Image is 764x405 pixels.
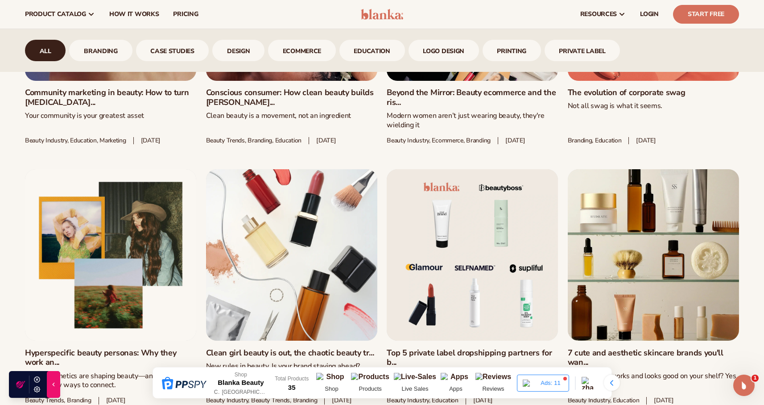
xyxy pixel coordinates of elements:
[580,11,617,18] span: resources
[25,88,196,107] a: Community marketing in beauty: How to turn [MEDICAL_DATA]...
[173,11,198,18] span: pricing
[568,397,640,405] span: Beauty industry, Education
[483,40,541,61] div: 8 / 9
[268,40,336,61] div: 5 / 9
[25,348,196,367] a: Hyperspecific beauty personas: Why they work an...
[640,11,659,18] span: LOGIN
[206,88,377,107] a: Conscious consumer: How clean beauty builds [PERSON_NAME]...
[568,88,739,98] a: The evolution of corporate swag
[212,40,264,61] div: 4 / 9
[206,397,318,405] span: beauty industry, Beauty trends, branding
[339,40,405,61] div: 6 / 9
[69,40,132,61] a: branding
[387,88,558,107] a: Beyond the Mirror: Beauty ecommerce and the ris...
[387,397,458,405] span: Beauty industry, Education
[387,137,491,145] span: Beauty industry, ecommerce, branding
[25,137,126,145] span: Beauty Industry, Education, Marketing
[409,40,479,61] a: logo design
[25,40,66,61] a: All
[136,40,209,61] div: 3 / 9
[109,11,159,18] span: How It Works
[206,137,301,145] span: Beauty trends, Branding, Education
[268,40,336,61] a: ecommerce
[673,5,739,24] a: Start Free
[568,348,739,367] a: 7 cute and aesthetic skincare brands you'll wan...
[409,40,479,61] div: 7 / 9
[206,348,377,358] a: Clean girl beauty is out, the chaotic beauty tr...
[25,11,86,18] span: product catalog
[339,40,405,61] a: Education
[545,40,620,61] a: Private Label
[545,40,620,61] div: 9 / 9
[387,348,558,367] a: Top 5 private label dropshipping partners for b...
[25,40,66,61] div: 1 / 9
[361,9,403,20] img: logo
[752,375,759,382] span: 1
[212,40,264,61] a: design
[733,375,755,396] iframe: Intercom live chat
[568,137,622,145] span: Branding, Education
[483,40,541,61] a: printing
[69,40,132,61] div: 2 / 9
[136,40,209,61] a: case studies
[25,397,91,405] span: beauty trends, branding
